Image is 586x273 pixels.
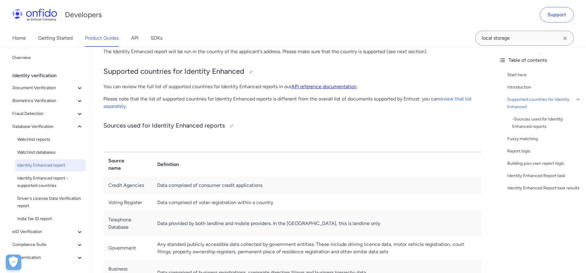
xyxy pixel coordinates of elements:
td: Voting Register [103,194,152,211]
td: Telephone Database [103,211,152,236]
strong: Source name [108,158,124,171]
a: Driver's License Data Verification report [15,192,86,212]
h1: Developers [65,10,102,20]
div: Cookie Preferences [6,255,21,270]
td: Government [103,236,152,260]
td: Data provided by both landline and mobile providers. In the [GEOGRAPHIC_DATA], this is landline only [152,211,481,236]
a: Identity Enhanced report [15,159,86,172]
span: Database Verification [12,123,76,130]
td: Data comprised of consumer credit applications [152,177,481,194]
span: Identity Enhanced report - supported countries [17,175,83,189]
a: Watchlist reports [15,133,86,146]
a: Getting Started [38,30,73,47]
span: Watchlist reports [17,136,83,143]
strong: Definition [157,161,179,167]
span: India Tax ID report [17,215,83,223]
a: Report logic [507,148,581,155]
span: Compliance Suite [12,241,76,248]
input: Onfido search input field [475,31,574,45]
button: Biometrics Verification [10,95,86,107]
a: -Sources used for Identity Enhanced reports [512,116,581,130]
span: Biometrics Verification [12,97,76,105]
span: Overview [12,54,83,61]
a: Support [540,7,574,22]
a: API reference documentation [291,84,357,89]
p: You can review the full list of supported countries for Identity Enhanced reports in our . [103,83,481,90]
span: Authentication [12,254,76,261]
a: Introduction [507,84,581,91]
div: - Sources used for Identity Enhanced reports [512,116,581,130]
img: Onfido Logo [12,9,57,21]
h3: Sources used for Identity Enhanced reports [103,121,481,131]
button: Database Verification [10,121,86,133]
span: eID Verification [12,228,76,235]
a: Building your own report logic [507,160,581,167]
a: SDKs [151,30,162,47]
div: Identity verification [12,69,88,82]
a: Supported countries for Identity Enhanced [507,96,581,111]
span: Document Verification [12,84,76,92]
a: India Tax ID report [15,213,86,225]
a: review that list separately [103,96,472,109]
button: Fraud Detection [10,108,86,120]
td: Credit Agencies [103,177,152,194]
button: Document Verification [10,82,86,94]
a: Fuzzy matching [507,135,581,143]
div: Table of contents [499,57,581,64]
td: Data comprised of voter registration within a country [152,194,481,211]
a: Overview [10,52,86,64]
h2: Supported countries for Identity Enhanced [103,66,481,77]
svg: Clear search field button [561,35,569,42]
span: Driver's License Data Verification report [17,195,83,210]
button: Authentication [10,251,86,264]
p: Please note that the list of supported countries for Identity Enhanced reports is different from ... [103,95,481,110]
a: Watchlist databases [15,146,86,159]
span: Identity Enhanced report [17,162,83,169]
button: Open Preferences [6,255,21,270]
button: Compliance Suite [10,239,86,251]
span: Watchlist databases [17,149,83,156]
button: eID Verification [10,226,86,238]
a: Start here [507,71,581,79]
span: Fraud Detection [12,110,76,117]
a: Identity Enhanced Report task results [507,184,581,192]
a: Product Guides [85,30,119,47]
a: Identity Enhanced report - supported countries [15,172,86,192]
a: API [131,30,138,47]
p: The Identity Enhanced report will be run in the country of the applicant's address. Please make s... [103,48,481,55]
a: Home [12,30,26,47]
td: Any standard publicly accessible data collected by government entities. These include driving lic... [152,236,481,260]
a: Identity Enhanced Report task [507,172,581,180]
